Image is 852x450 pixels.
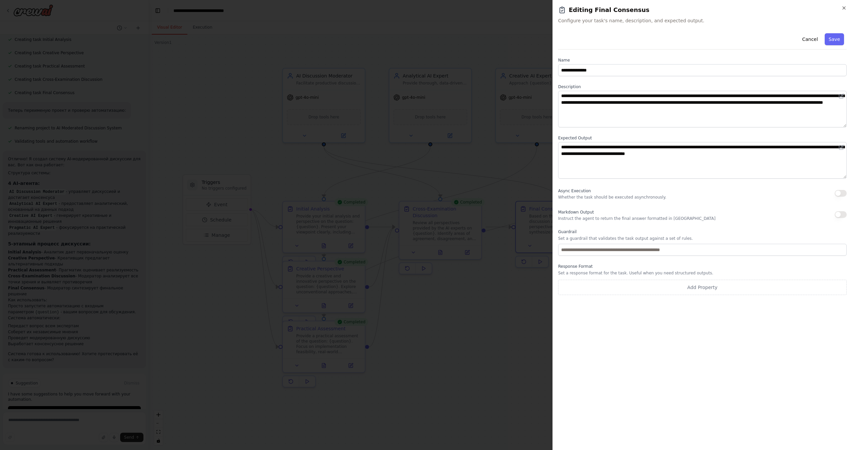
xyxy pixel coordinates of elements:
[558,216,716,221] p: Instruct the agent to return the final answer formatted in [GEOGRAPHIC_DATA]
[558,280,847,295] button: Add Property
[558,5,847,15] h2: Editing Final Consensus
[558,210,594,215] span: Markdown Output
[558,195,666,200] p: Whether the task should be executed asynchronously.
[558,270,847,276] p: Set a response format for the task. Useful when you need structured outputs.
[558,58,847,63] label: Name
[558,189,591,193] span: Async Execution
[558,135,847,141] label: Expected Output
[837,143,845,151] button: Open in editor
[558,17,847,24] span: Configure your task's name, description, and expected output.
[837,92,845,100] button: Open in editor
[558,84,847,89] label: Description
[558,236,847,241] p: Set a guardrail that validates the task output against a set of rules.
[558,264,847,269] label: Response Format
[558,229,847,234] label: Guardrail
[825,33,844,45] button: Save
[798,33,822,45] button: Cancel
